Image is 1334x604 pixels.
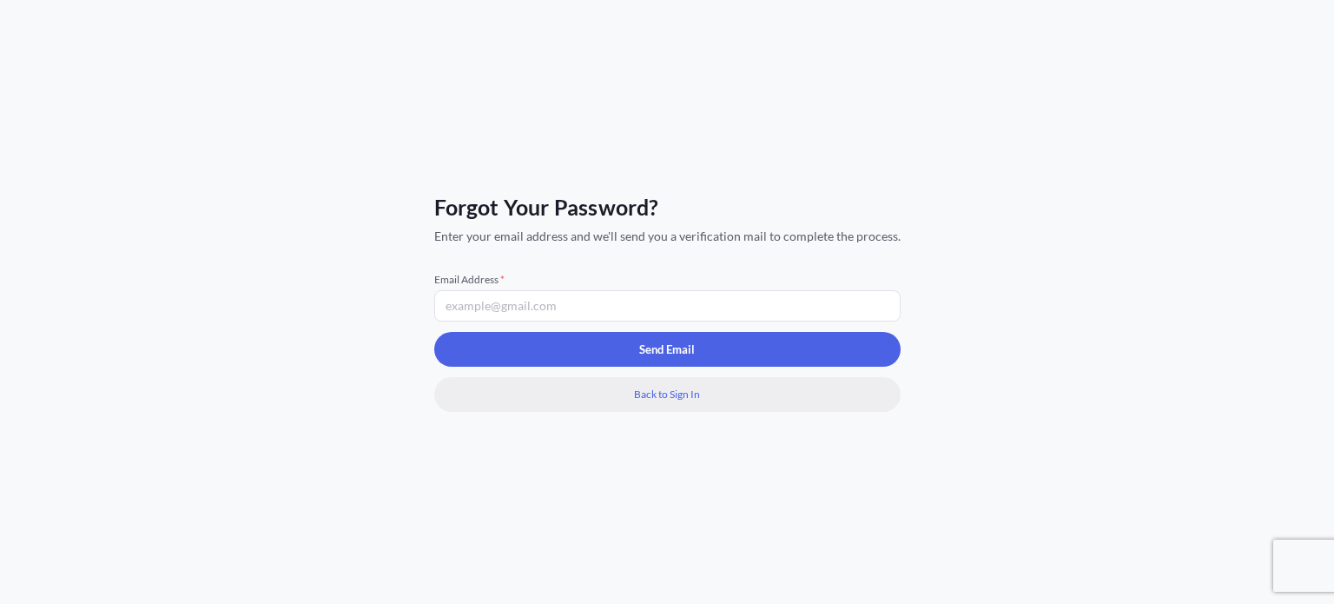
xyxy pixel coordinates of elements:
[434,332,901,367] button: Send Email
[434,377,901,412] a: Back to Sign In
[434,228,901,245] span: Enter your email address and we'll send you a verification mail to complete the process.
[634,386,700,403] span: Back to Sign In
[434,273,901,287] span: Email Address
[434,290,901,322] input: example@gmail.com
[434,193,901,221] span: Forgot Your Password?
[639,341,695,358] p: Send Email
